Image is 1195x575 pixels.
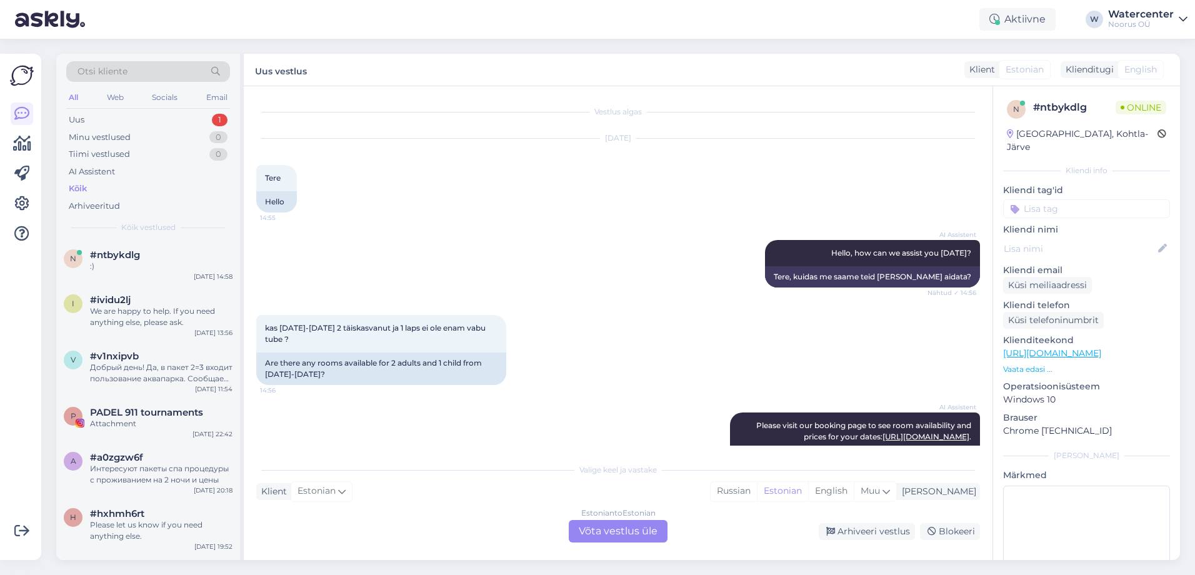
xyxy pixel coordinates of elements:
span: #v1nxipvb [90,351,139,362]
div: 0 [209,131,227,144]
span: Muu [861,485,880,496]
div: Võta vestlus üle [569,520,667,542]
span: Online [1116,101,1166,114]
div: Klienditugi [1061,63,1114,76]
p: Kliendi nimi [1003,223,1170,236]
div: :) [90,261,232,272]
div: All [66,89,81,106]
div: Email [204,89,230,106]
div: Socials [149,89,180,106]
div: 0 [209,148,227,161]
div: Please let us know if you need anything else. [90,519,232,542]
div: Russian [711,482,757,501]
div: Estonian [757,482,808,501]
div: Watercenter [1108,9,1174,19]
span: #a0zgzw6f [90,452,143,463]
span: P [71,411,76,421]
div: [DATE] 19:52 [194,542,232,551]
label: Uus vestlus [255,61,307,78]
p: Kliendi tag'id [1003,184,1170,197]
div: Uus [69,114,84,126]
div: Minu vestlused [69,131,131,144]
div: Kliendi info [1003,165,1170,176]
div: [DATE] 11:54 [195,384,232,394]
span: #ividu2lj [90,294,131,306]
span: Please visit our booking page to see room availability and prices for your dates: . [756,421,973,441]
div: Web [104,89,126,106]
span: a [71,456,76,466]
span: PADEL 911 tournaments [90,407,203,418]
a: WatercenterNoorus OÜ [1108,9,1187,29]
span: AI Assistent [929,402,976,412]
a: [URL][DOMAIN_NAME] [1003,347,1101,359]
a: [URL][DOMAIN_NAME] [882,432,969,441]
div: Arhiveeri vestlus [819,523,915,540]
div: Attachment [90,418,232,429]
p: Märkmed [1003,469,1170,482]
div: Klient [964,63,995,76]
span: #ntbykdlg [90,249,140,261]
div: [DATE] 22:42 [192,429,232,439]
img: Askly Logo [10,64,34,87]
input: Lisa nimi [1004,242,1156,256]
div: Küsi meiliaadressi [1003,277,1092,294]
p: Vaata edasi ... [1003,364,1170,375]
div: [DATE] [256,132,980,144]
span: #hxhmh6rt [90,508,144,519]
div: Hello [256,191,297,212]
p: Operatsioonisüsteem [1003,380,1170,393]
span: i [72,299,74,308]
div: Добрый день! Да, в пакет 2=3 входит пользование аквапарка. Сообщаем, что пакет 2=3 до конца авгус... [90,362,232,384]
div: English [808,482,854,501]
div: [DATE] 20:18 [194,486,232,495]
span: n [1013,104,1019,114]
p: Windows 10 [1003,393,1170,406]
div: Klient [256,485,287,498]
div: [PERSON_NAME] [897,485,976,498]
div: [GEOGRAPHIC_DATA], Kohtla-Järve [1007,127,1157,154]
p: Kliendi telefon [1003,299,1170,312]
span: AI Assistent [929,230,976,239]
p: Kliendi email [1003,264,1170,277]
span: 14:55 [260,213,307,222]
div: We are happy to help. If you need anything else, please ask. [90,306,232,328]
div: [DATE] 13:56 [194,328,232,337]
span: Estonian [297,484,336,498]
div: Arhiveeritud [69,200,120,212]
div: Noorus OÜ [1108,19,1174,29]
div: AI Assistent [69,166,115,178]
div: Are there any rooms available for 2 adults and 1 child from [DATE]-[DATE]? [256,352,506,385]
div: W [1086,11,1103,28]
span: Kõik vestlused [121,222,176,233]
p: Klienditeekond [1003,334,1170,347]
div: Vestlus algas [256,106,980,117]
input: Lisa tag [1003,199,1170,218]
span: Hello, how can we assist you [DATE]? [831,248,971,257]
span: kas [DATE]-[DATE] 2 täiskasvanut ja 1 laps ei ole enam vabu tube ? [265,323,487,344]
p: Chrome [TECHNICAL_ID] [1003,424,1170,437]
div: # ntbykdlg [1033,100,1116,115]
p: Brauser [1003,411,1170,424]
span: Estonian [1006,63,1044,76]
div: [PERSON_NAME] [1003,450,1170,461]
span: 14:56 [260,386,307,395]
div: [DATE] 14:58 [194,272,232,281]
span: Nähtud ✓ 14:56 [927,288,976,297]
span: English [1124,63,1157,76]
div: Küsi telefoninumbrit [1003,312,1104,329]
span: n [70,254,76,263]
div: Kõik [69,182,87,195]
div: Интересуют пакеты спа процедуры с проживанием на 2 ночи и цены [90,463,232,486]
span: v [71,355,76,364]
div: Blokeeri [920,523,980,540]
span: h [70,512,76,522]
div: Estonian to Estonian [581,507,656,519]
div: 1 [212,114,227,126]
div: Valige keel ja vastake [256,464,980,476]
span: Tere [265,173,281,182]
div: Aktiivne [979,8,1056,31]
div: Tere, kuidas me saame teid [PERSON_NAME] aidata? [765,266,980,287]
div: Tiimi vestlused [69,148,130,161]
span: Otsi kliente [77,65,127,78]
